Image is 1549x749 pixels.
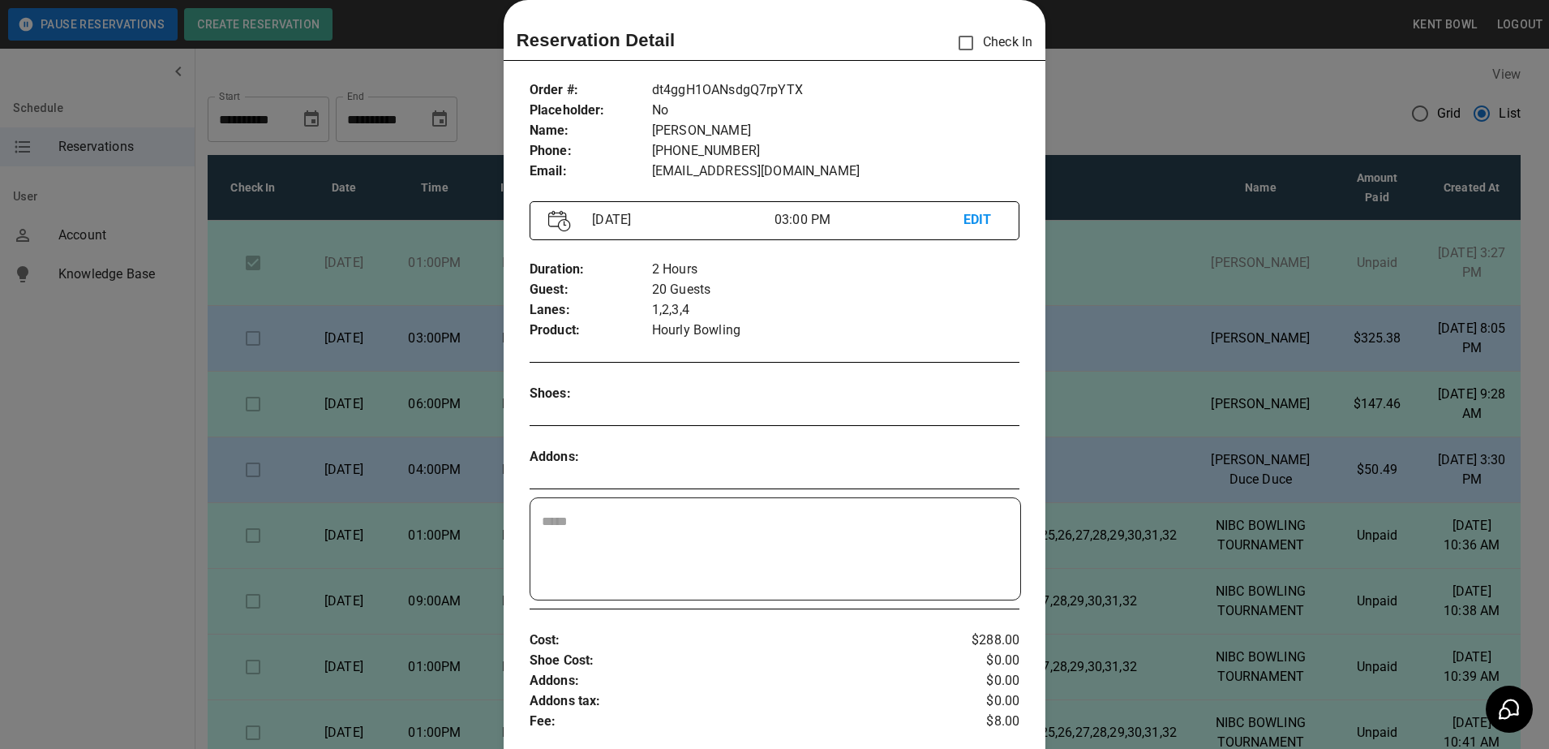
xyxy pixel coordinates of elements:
[530,141,652,161] p: Phone :
[530,280,652,300] p: Guest :
[652,161,1019,182] p: [EMAIL_ADDRESS][DOMAIN_NAME]
[517,27,676,54] p: Reservation Detail
[949,26,1032,60] p: Check In
[586,210,774,230] p: [DATE]
[938,631,1020,651] p: $288.00
[652,280,1019,300] p: 20 Guests
[530,300,652,321] p: Lanes :
[652,101,1019,121] p: No
[938,691,1020,712] p: $0.00
[652,141,1019,161] p: [PHONE_NUMBER]
[530,121,652,141] p: Name :
[938,671,1020,691] p: $0.00
[963,210,1002,230] p: EDIT
[530,712,938,732] p: Fee :
[530,260,652,280] p: Duration :
[530,631,938,651] p: Cost :
[530,321,652,341] p: Product :
[530,80,652,101] p: Order # :
[530,447,652,467] p: Addons :
[774,210,963,230] p: 03:00 PM
[548,210,571,232] img: Vector
[652,260,1019,280] p: 2 Hours
[652,80,1019,101] p: dt4ggH1OANsdgQ7rpYTX
[530,384,652,404] p: Shoes :
[652,300,1019,321] p: 1,2,3,4
[938,712,1020,732] p: $8.00
[530,671,938,691] p: Addons :
[938,651,1020,671] p: $0.00
[530,101,652,121] p: Placeholder :
[652,121,1019,141] p: [PERSON_NAME]
[530,161,652,182] p: Email :
[652,321,1019,341] p: Hourly Bowling
[530,691,938,712] p: Addons tax :
[530,651,938,671] p: Shoe Cost :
